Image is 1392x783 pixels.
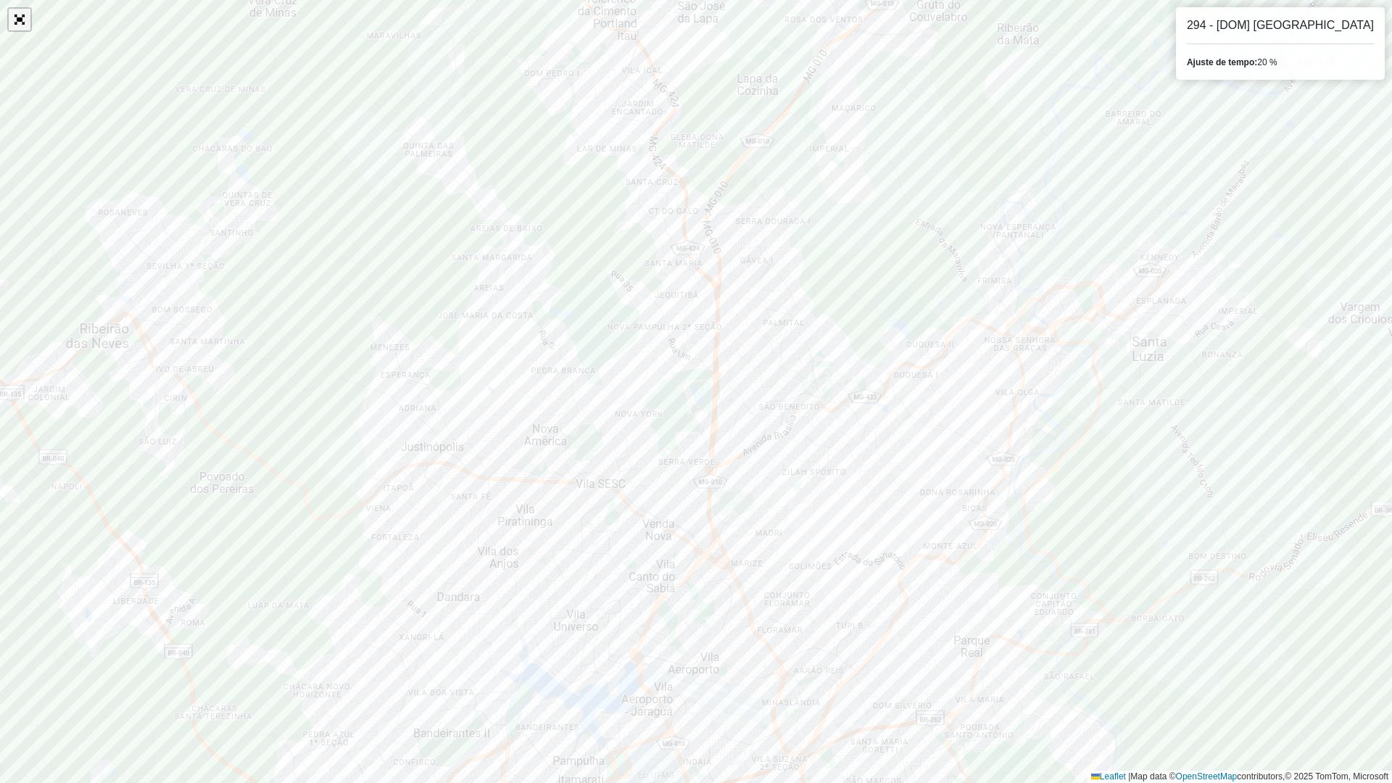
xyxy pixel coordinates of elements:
a: Leaflet [1091,771,1126,782]
div: Map data © contributors,© 2025 TomTom, Microsoft [1087,771,1392,783]
h6: 294 - [DOM] [GEOGRAPHIC_DATA] [1187,18,1374,32]
div: 20 % [1187,56,1374,69]
a: Abrir mapa em tela cheia [9,9,30,30]
a: OpenStreetMap [1176,771,1238,782]
strong: Ajuste de tempo: [1187,57,1257,67]
span: | [1128,771,1130,782]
